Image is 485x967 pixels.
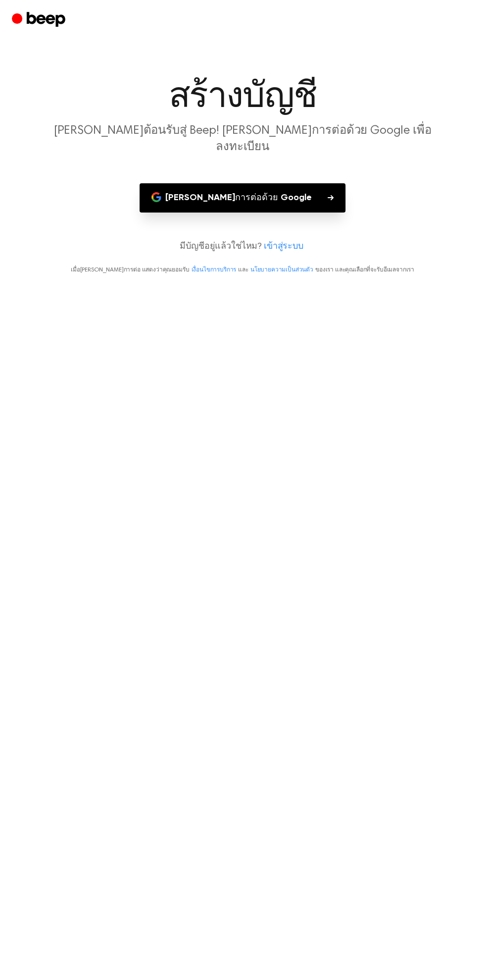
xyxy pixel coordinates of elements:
font: เข้าสู่ระบบ [264,242,303,251]
font: [PERSON_NAME]การต่อด้วย Google [165,193,312,202]
font: ของเรา และคุณเลือกที่จะรับอีเมลจากเรา [315,267,414,273]
font: สร้างบัญชี [169,79,317,115]
font: [PERSON_NAME]ต้อนรับสู่ Beep! [PERSON_NAME]การต่อด้วย Google เพื่อลงทะเบียน [54,125,432,153]
a: นโยบายความเป็นส่วนตัว [250,267,313,273]
a: บี๊บ [12,10,68,30]
a: เงื่อนไขการบริการ [191,267,236,273]
font: และ [238,267,248,273]
font: เมื่อ[PERSON_NAME]การต่อ แสดงว่าคุณยอมรับ [71,267,189,273]
button: [PERSON_NAME]การต่อด้วย Google [140,183,345,213]
a: เข้าสู่ระบบ [264,240,303,254]
font: มีบัญชีอยู่แล้วใช่ไหม? [180,242,262,251]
